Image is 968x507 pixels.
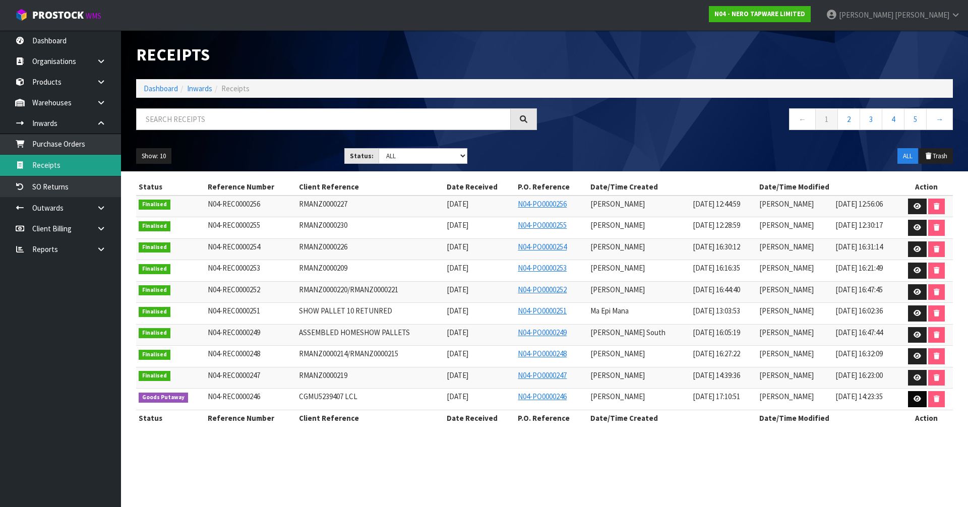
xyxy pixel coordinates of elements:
span: [DATE] 16:16:35 [693,263,740,273]
span: [DATE] [447,328,468,337]
span: RMANZ0000226 [299,242,347,251]
a: ← [789,108,816,130]
span: Finalised [139,242,170,252]
span: [PERSON_NAME] [590,199,645,209]
span: [PERSON_NAME] [590,370,645,380]
input: Search receipts [136,108,511,130]
th: Date/Time Modified [757,179,899,195]
span: [DATE] 16:21:49 [835,263,883,273]
th: P.O. Reference [515,410,588,426]
span: N04-REC0000251 [208,306,260,315]
a: N04-PO0000248 [518,349,567,358]
span: [DATE] [447,220,468,230]
span: [DATE] [447,349,468,358]
span: N04-REC0000252 [208,285,260,294]
span: N04-REC0000248 [208,349,260,358]
span: Finalised [139,221,170,231]
strong: Status: [350,152,374,160]
span: N04-REC0000256 [208,199,260,209]
span: Finalised [139,350,170,360]
a: N04 - NERO TAPWARE LIMITED [709,6,811,22]
button: Show: 10 [136,148,171,164]
span: Finalised [139,328,170,338]
a: 4 [882,108,904,130]
span: RMANZ0000214/RMANZ0000215 [299,349,398,358]
button: Trash [919,148,953,164]
span: [DATE] [447,199,468,209]
th: Status [136,179,205,195]
h1: Receipts [136,45,537,64]
span: [PERSON_NAME] [759,328,814,337]
span: [DATE] 16:32:09 [835,349,883,358]
a: N04-PO0000251 [518,306,567,315]
span: RMANZ0000209 [299,263,347,273]
a: N04-PO0000255 [518,220,567,230]
nav: Page navigation [552,108,953,133]
span: [DATE] 16:27:22 [693,349,740,358]
a: → [926,108,953,130]
th: Status [136,410,205,426]
img: cube-alt.png [15,9,28,21]
strong: N04 - NERO TAPWARE LIMITED [714,10,805,18]
span: N04-REC0000253 [208,263,260,273]
span: [PERSON_NAME] South [590,328,665,337]
span: [PERSON_NAME] [895,10,949,20]
th: Client Reference [296,410,444,426]
span: [PERSON_NAME] [759,392,814,401]
a: N04-PO0000246 [518,392,567,401]
th: Reference Number [205,179,296,195]
th: Date Received [444,179,515,195]
a: N04-PO0000253 [518,263,567,273]
span: [DATE] 12:56:06 [835,199,883,209]
th: Action [899,179,953,195]
span: RMANZ0000219 [299,370,347,380]
span: N04-REC0000246 [208,392,260,401]
span: Finalised [139,371,170,381]
span: [DATE] 12:30:17 [835,220,883,230]
button: ALL [897,148,918,164]
span: SHOW PALLET 10 RETUNRED [299,306,392,315]
span: [PERSON_NAME] [759,263,814,273]
span: [PERSON_NAME] [590,349,645,358]
span: [DATE] 16:02:36 [835,306,883,315]
a: N04-PO0000252 [518,285,567,294]
a: N04-PO0000254 [518,242,567,251]
span: [DATE] 16:30:12 [693,242,740,251]
span: [DATE] 14:39:36 [693,370,740,380]
a: N04-PO0000249 [518,328,567,337]
span: [DATE] 14:23:35 [835,392,883,401]
span: [PERSON_NAME] [759,242,814,251]
span: [PERSON_NAME] [590,242,645,251]
span: Finalised [139,200,170,210]
span: Finalised [139,307,170,317]
span: [DATE] [447,263,468,273]
span: [DATE] [447,370,468,380]
a: Dashboard [144,84,178,93]
span: Ma Epi Mana [590,306,629,315]
span: [PERSON_NAME] [590,263,645,273]
span: N04-REC0000247 [208,370,260,380]
span: RMANZ0000230 [299,220,347,230]
a: Inwards [187,84,212,93]
span: Receipts [221,84,250,93]
span: [PERSON_NAME] [590,392,645,401]
th: Date/Time Created [588,410,757,426]
span: N04-REC0000255 [208,220,260,230]
span: [DATE] [447,392,468,401]
span: [DATE] 17:10:51 [693,392,740,401]
span: Goods Putaway [139,393,188,403]
span: [DATE] 16:31:14 [835,242,883,251]
span: [DATE] 16:05:19 [693,328,740,337]
th: Date/Time Created [588,179,757,195]
span: [DATE] 12:28:59 [693,220,740,230]
span: [DATE] [447,306,468,315]
span: [PERSON_NAME] [759,306,814,315]
span: [DATE] 16:47:45 [835,285,883,294]
span: [DATE] [447,285,468,294]
span: [PERSON_NAME] [590,220,645,230]
span: ASSEMBLED HOMESHOW PALLETS [299,328,410,337]
span: [DATE] 16:44:40 [693,285,740,294]
span: [PERSON_NAME] [759,220,814,230]
a: 3 [860,108,882,130]
span: N04-REC0000254 [208,242,260,251]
